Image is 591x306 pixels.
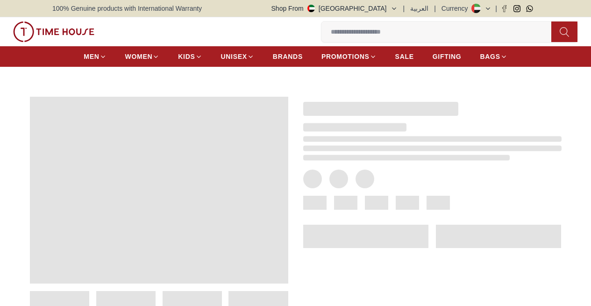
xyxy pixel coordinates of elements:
span: PROMOTIONS [321,52,370,61]
img: United Arab Emirates [307,5,315,12]
a: WOMEN [125,48,160,65]
span: | [434,4,436,13]
a: PROMOTIONS [321,48,377,65]
a: BAGS [480,48,507,65]
button: العربية [410,4,428,13]
a: Instagram [513,5,520,12]
a: Whatsapp [526,5,533,12]
a: BRANDS [273,48,303,65]
div: Currency [441,4,472,13]
span: BRANDS [273,52,303,61]
span: BAGS [480,52,500,61]
button: Shop From[GEOGRAPHIC_DATA] [271,4,398,13]
span: | [403,4,405,13]
span: GIFTING [433,52,462,61]
span: MEN [84,52,99,61]
span: 100% Genuine products with International Warranty [52,4,202,13]
span: UNISEX [221,52,247,61]
a: KIDS [178,48,202,65]
a: MEN [84,48,106,65]
a: GIFTING [433,48,462,65]
span: SALE [395,52,414,61]
span: KIDS [178,52,195,61]
a: Facebook [501,5,508,12]
span: | [495,4,497,13]
a: UNISEX [221,48,254,65]
a: SALE [395,48,414,65]
span: WOMEN [125,52,153,61]
img: ... [13,21,94,42]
